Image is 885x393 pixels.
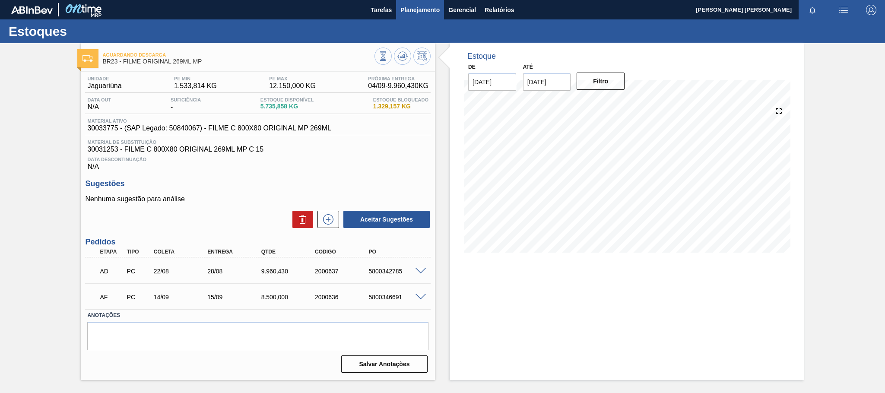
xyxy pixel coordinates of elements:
[85,153,431,171] div: N/A
[485,5,514,15] span: Relatórios
[343,211,430,228] button: Aceitar Sugestões
[100,268,124,275] p: AD
[468,73,516,91] input: dd/mm/yyyy
[368,82,428,90] span: 04/09 - 9.960,430 KG
[87,309,428,322] label: Anotações
[313,249,373,255] div: Código
[448,5,476,15] span: Gerencial
[313,268,373,275] div: 2000637
[98,249,126,255] div: Etapa
[313,294,373,301] div: 2000636
[394,48,411,65] button: Atualizar Gráfico
[87,157,428,162] span: Data Descontinuação
[367,294,427,301] div: 5800346691
[413,48,431,65] button: Programar Estoque
[82,55,93,62] img: Ícone
[799,4,826,16] button: Notificações
[85,179,431,188] h3: Sugestões
[205,268,266,275] div: 28/08/2025
[339,210,431,229] div: Aceitar Sugestões
[467,52,496,61] div: Estoque
[341,355,428,373] button: Salvar Anotações
[838,5,849,15] img: userActions
[85,238,431,247] h3: Pedidos
[87,76,121,81] span: Unidade
[168,97,203,111] div: -
[205,294,266,301] div: 15/09/2025
[288,211,313,228] div: Excluir Sugestões
[523,73,571,91] input: dd/mm/yyyy
[374,48,392,65] button: Visão Geral dos Estoques
[205,249,266,255] div: Entrega
[259,294,320,301] div: 8.500,000
[152,268,212,275] div: 22/08/2025
[313,211,339,228] div: Nova sugestão
[152,294,212,301] div: 14/09/2025
[171,97,201,102] span: Suficiência
[87,118,331,124] span: Material ativo
[87,97,111,102] span: Data out
[102,58,374,65] span: BR23 - FILME ORIGINAL 269ML MP
[125,249,153,255] div: Tipo
[260,103,314,110] span: 5.735,858 KG
[87,124,331,132] span: 30033775 - (SAP Legado: 50840067) - FILME C 800X80 ORIGINAL MP 269ML
[174,76,217,81] span: PE MIN
[866,5,876,15] img: Logout
[87,139,428,145] span: Material de Substituição
[152,249,212,255] div: Coleta
[368,76,428,81] span: Próxima Entrega
[87,146,428,153] span: 30031253 - FILME C 800X80 ORIGINAL 269ML MP C 15
[373,97,428,102] span: Estoque Bloqueado
[85,195,431,203] p: Nenhuma sugestão para análise
[367,249,427,255] div: PO
[259,249,320,255] div: Qtde
[577,73,625,90] button: Filtro
[523,64,533,70] label: Até
[269,82,316,90] span: 12.150,000 KG
[367,268,427,275] div: 5800342785
[125,294,153,301] div: Pedido de Compra
[125,268,153,275] div: Pedido de Compra
[87,82,121,90] span: Jaguariúna
[400,5,440,15] span: Planejamento
[100,294,124,301] p: AF
[9,26,162,36] h1: Estoques
[260,97,314,102] span: Estoque Disponível
[371,5,392,15] span: Tarefas
[11,6,53,14] img: TNhmsLtSVTkK8tSr43FrP2fwEKptu5GPRR3wAAAABJRU5ErkJggg==
[259,268,320,275] div: 9.960,430
[85,97,113,111] div: N/A
[174,82,217,90] span: 1.533,814 KG
[468,64,476,70] label: De
[269,76,316,81] span: PE MAX
[98,262,126,281] div: Aguardando Descarga
[373,103,428,110] span: 1.329,157 KG
[102,52,374,57] span: Aguardando Descarga
[98,288,126,307] div: Aguardando Faturamento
